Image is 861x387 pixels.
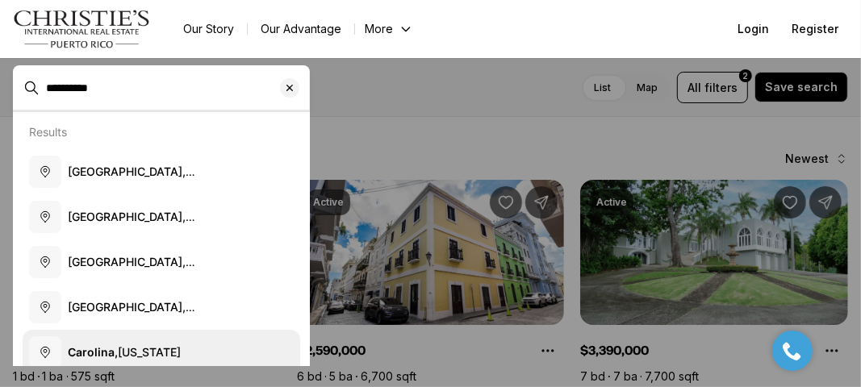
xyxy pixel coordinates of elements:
[170,18,247,40] a: Our Story
[23,194,300,239] button: [GEOGRAPHIC_DATA], [GEOGRAPHIC_DATA], [GEOGRAPHIC_DATA]
[29,125,67,139] p: Results
[23,149,300,194] button: [GEOGRAPHIC_DATA], [GEOGRAPHIC_DATA]
[68,300,195,378] span: [GEOGRAPHIC_DATA], [GEOGRAPHIC_DATA], [GEOGRAPHIC_DATA], [GEOGRAPHIC_DATA], [GEOGRAPHIC_DATA]
[782,13,848,45] button: Register
[738,23,769,35] span: Login
[68,210,195,256] span: [GEOGRAPHIC_DATA], [GEOGRAPHIC_DATA], [GEOGRAPHIC_DATA]
[728,13,779,45] button: Login
[23,239,300,285] button: [GEOGRAPHIC_DATA], [GEOGRAPHIC_DATA]
[23,330,300,375] button: Carolina,[US_STATE]
[68,345,118,359] b: Carolina,
[68,255,195,285] span: [GEOGRAPHIC_DATA], [GEOGRAPHIC_DATA]
[23,285,300,330] button: [GEOGRAPHIC_DATA], [GEOGRAPHIC_DATA], [GEOGRAPHIC_DATA], [GEOGRAPHIC_DATA], [GEOGRAPHIC_DATA]
[355,18,423,40] button: More
[68,164,195,194] span: [GEOGRAPHIC_DATA], [GEOGRAPHIC_DATA]
[280,66,309,110] button: Clear search input
[792,23,838,35] span: Register
[248,18,354,40] a: Our Advantage
[68,345,181,359] span: [US_STATE]
[13,10,151,48] img: logo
